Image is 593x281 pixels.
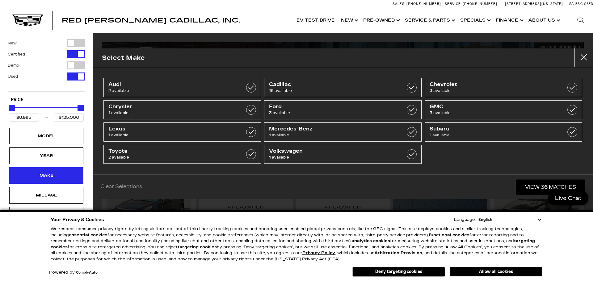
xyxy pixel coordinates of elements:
[429,233,469,238] strong: functional cookies
[31,152,62,159] div: Year
[108,110,234,116] span: 1 available
[269,104,394,110] span: Ford
[102,53,145,63] h2: Select Make
[108,104,234,110] span: Chrysler
[178,245,217,250] strong: targeting cookies
[264,145,422,164] a: Volkswagen1 available
[51,215,104,224] span: Your Privacy & Cookies
[103,122,261,142] a: Lexus1 available
[516,180,585,195] a: View 36 Matches
[425,122,582,142] a: Subaru1 available
[108,132,234,138] span: 1 available
[351,238,390,243] strong: analytics cookies
[8,39,85,91] div: Filter by Vehicle Type
[450,267,542,276] button: Allow all cookies
[8,62,19,68] label: Demo
[525,8,562,33] a: About Us
[269,88,394,94] span: 18 available
[574,48,593,67] button: close
[12,14,43,26] img: Cadillac Dark Logo with Cadillac White Text
[9,167,83,184] div: MakeMake
[505,2,563,6] a: [STREET_ADDRESS][US_STATE]
[569,2,580,6] span: Sales:
[374,250,422,255] strong: Arbitration Provision
[9,114,39,122] input: Minimum
[425,100,582,119] a: GMC3 available
[11,97,82,103] h5: Price
[108,148,234,154] span: Toyota
[406,2,441,6] span: [PHONE_NUMBER]
[457,8,493,33] a: Specials
[62,17,240,24] span: Red [PERSON_NAME] Cadillac, Inc.
[49,271,98,275] div: Powered by
[9,207,83,223] div: EngineEngine
[454,218,476,222] div: Language:
[393,2,406,6] span: Sales:
[31,133,62,139] div: Model
[269,132,394,138] span: 1 available
[477,217,542,223] select: Language Select
[108,154,234,160] span: 2 available
[51,226,542,262] p: We respect consumer privacy rights by letting visitors opt out of third-party tracking cookies an...
[103,78,261,97] a: Audi2 available
[269,154,394,160] span: 1 available
[445,2,462,6] span: Service:
[9,105,15,111] div: Minimum Price
[430,126,555,132] span: Subaru
[264,78,422,97] a: Cadillac18 available
[108,88,234,94] span: 2 available
[51,238,535,250] strong: targeting cookies
[393,2,443,6] a: Sales: [PHONE_NUMBER]
[430,88,555,94] span: 3 available
[463,2,497,6] span: [PHONE_NUMBER]
[100,184,142,191] a: Clear Selections
[264,100,422,119] a: Ford3 available
[360,8,402,33] a: Pre-Owned
[430,104,555,110] span: GMC
[31,192,62,199] div: Mileage
[8,51,25,57] label: Certified
[352,267,445,277] button: Deny targeting cookies
[425,78,582,97] a: Chevrolet3 available
[269,110,394,116] span: 3 available
[9,103,84,122] div: Price
[443,2,499,6] a: Service: [PHONE_NUMBER]
[269,126,394,132] span: Mercedes-Benz
[264,122,422,142] a: Mercedes-Benz1 available
[568,8,593,33] div: Search
[78,105,84,111] div: Maximum Price
[269,148,394,154] span: Volkswagen
[430,132,555,138] span: 1 available
[62,17,240,23] a: Red [PERSON_NAME] Cadillac, Inc.
[8,73,18,80] label: Used
[293,8,338,33] a: EV Test Drive
[108,126,234,132] span: Lexus
[430,81,555,88] span: Chevrolet
[580,2,593,6] span: Closed
[552,195,585,202] span: Live Chat
[9,147,83,164] div: YearYear
[493,8,525,33] a: Finance
[302,250,335,255] u: Privacy Policy
[9,187,83,204] div: MileageMileage
[430,110,555,116] span: 3 available
[269,81,394,88] span: Cadillac
[31,172,62,179] div: Make
[548,191,588,205] a: Live Chat
[402,8,457,33] a: Service & Parts
[9,128,83,144] div: ModelModel
[54,114,84,122] input: Maximum
[338,8,360,33] a: New
[8,40,17,46] label: New
[103,100,261,119] a: Chrysler1 available
[69,233,107,238] strong: essential cookies
[76,271,98,275] a: ComplyAuto
[103,145,261,164] a: Toyota2 available
[108,81,234,88] span: Audi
